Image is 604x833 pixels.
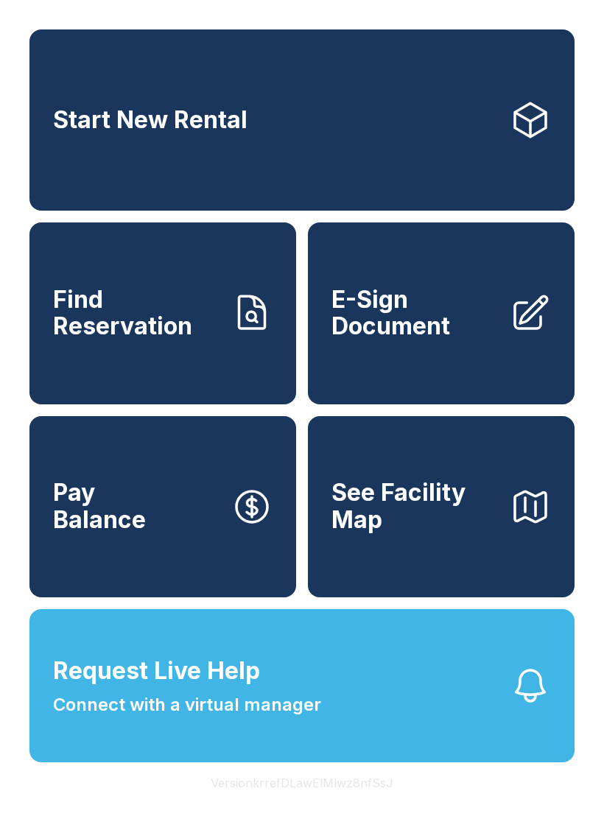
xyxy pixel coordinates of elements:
button: VersionkrrefDLawElMlwz8nfSsJ [199,762,405,804]
span: E-Sign Document [331,287,498,340]
button: Request Live HelpConnect with a virtual manager [29,609,575,762]
span: Pay Balance [53,479,146,533]
span: Connect with a virtual manager [53,692,321,718]
button: See Facility Map [308,416,575,597]
a: Find Reservation [29,222,296,404]
span: Request Live Help [53,653,260,689]
span: Start New Rental [53,107,247,134]
a: Start New Rental [29,29,575,211]
button: PayBalance [29,416,296,597]
span: Find Reservation [53,287,220,340]
span: See Facility Map [331,479,498,533]
a: E-Sign Document [308,222,575,404]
